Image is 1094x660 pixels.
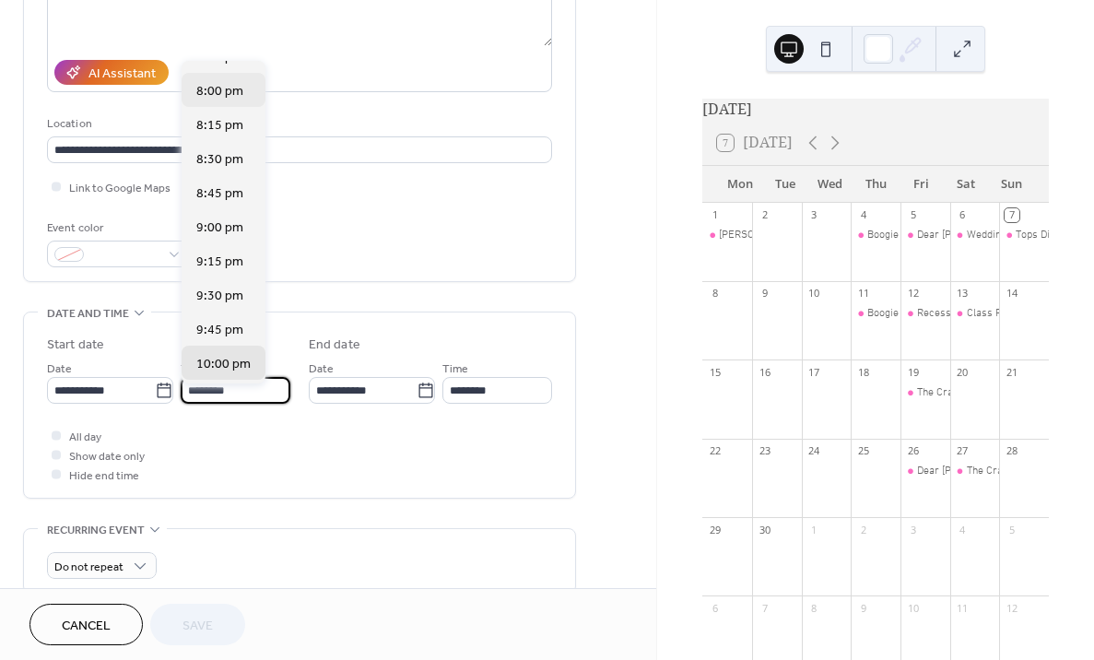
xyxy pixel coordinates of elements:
[807,166,853,203] div: Wed
[708,287,722,301] div: 8
[196,218,243,238] span: 9:00 pm
[856,601,870,615] div: 9
[758,601,771,615] div: 7
[956,601,970,615] div: 11
[956,523,970,536] div: 4
[950,228,1000,243] div: Wedding
[758,208,771,222] div: 2
[906,523,920,536] div: 3
[956,444,970,458] div: 27
[807,523,821,536] div: 1
[853,166,899,203] div: Thu
[708,365,722,379] div: 15
[807,444,821,458] div: 24
[196,355,251,374] span: 10:00 pm
[917,228,1021,243] div: Dear [PERSON_NAME]
[851,228,900,243] div: Boogie Nights
[917,464,1021,479] div: Dear [PERSON_NAME]
[899,166,944,203] div: Fri
[708,601,722,615] div: 6
[47,521,145,540] span: Recurring event
[442,359,468,379] span: Time
[69,447,145,466] span: Show date only
[956,287,970,301] div: 13
[906,208,920,222] div: 5
[69,179,171,198] span: Link to Google Maps
[88,65,156,84] div: AI Assistant
[867,306,932,322] div: Boogie Nights
[1005,365,1018,379] div: 21
[708,444,722,458] div: 22
[196,184,243,204] span: 8:45 pm
[900,228,950,243] div: Dear Maud
[906,287,920,301] div: 12
[856,208,870,222] div: 4
[69,466,139,486] span: Hide end time
[967,464,1036,479] div: The Craftsman
[702,99,1049,121] div: [DATE]
[956,208,970,222] div: 6
[758,444,771,458] div: 23
[47,359,72,379] span: Date
[196,116,243,136] span: 8:15 pm
[29,604,143,645] button: Cancel
[1005,523,1018,536] div: 5
[967,228,1006,243] div: Wedding
[47,304,129,324] span: Date and time
[917,385,986,401] div: The Craftsman
[944,166,989,203] div: Sat
[989,166,1034,203] div: Sun
[807,287,821,301] div: 10
[856,287,870,301] div: 11
[758,287,771,301] div: 9
[999,228,1049,243] div: Tops Diner
[950,306,1000,322] div: Class Reunion
[758,365,771,379] div: 16
[54,557,124,578] span: Do not repeat
[196,287,243,306] span: 9:30 pm
[1005,287,1018,301] div: 14
[856,365,870,379] div: 18
[900,464,950,479] div: Dear Maud
[62,617,111,636] span: Cancel
[762,166,807,203] div: Tue
[717,166,762,203] div: Mon
[900,385,950,401] div: The Craftsman
[196,82,243,101] span: 8:00 pm
[807,365,821,379] div: 17
[708,208,722,222] div: 1
[906,601,920,615] div: 10
[47,114,548,134] div: Location
[1005,208,1018,222] div: 7
[196,253,243,272] span: 9:15 pm
[917,306,970,322] div: Recess Bar
[867,228,932,243] div: Boogie Nights
[758,523,771,536] div: 30
[906,444,920,458] div: 26
[47,218,185,238] div: Event color
[54,60,169,85] button: AI Assistant
[956,365,970,379] div: 20
[708,523,722,536] div: 29
[856,523,870,536] div: 2
[900,306,950,322] div: Recess Bar
[719,228,822,243] div: [PERSON_NAME] Reef
[950,464,1000,479] div: The Craftsman
[1016,228,1065,243] div: Tops Diner
[69,428,101,447] span: All day
[967,306,1032,322] div: Class Reunion
[702,228,752,243] div: Donovan's Reef
[807,601,821,615] div: 8
[47,336,104,355] div: Start date
[851,306,900,322] div: Boogie Nights
[856,444,870,458] div: 25
[196,150,243,170] span: 8:30 pm
[196,321,243,340] span: 9:45 pm
[309,359,334,379] span: Date
[1005,444,1018,458] div: 28
[309,336,360,355] div: End date
[1005,601,1018,615] div: 12
[906,365,920,379] div: 19
[807,208,821,222] div: 3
